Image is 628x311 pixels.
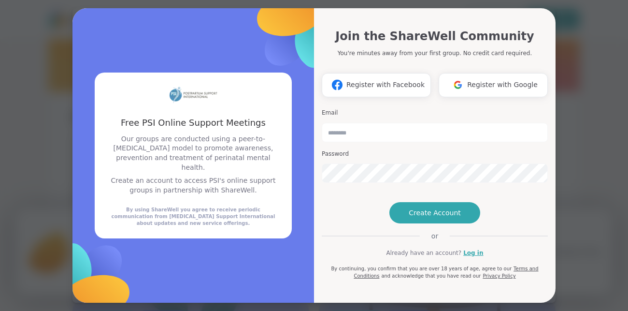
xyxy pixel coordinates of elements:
p: You're minutes away from your first group. No credit card required. [338,49,532,58]
a: Privacy Policy [483,273,515,279]
span: Register with Facebook [346,80,425,90]
span: Register with Google [467,80,538,90]
span: Already have an account? [386,249,461,257]
h3: Free PSI Online Support Meetings [106,117,280,129]
img: ShareWell Logomark [449,76,467,94]
span: By continuing, you confirm that you are over 18 years of age, agree to our [331,266,512,271]
button: Register with Facebook [322,73,431,97]
h3: Password [322,150,548,158]
span: and acknowledge that you have read our [381,273,481,279]
img: partner logo [169,84,217,105]
span: Create Account [409,208,461,218]
p: Our groups are conducted using a peer-to-[MEDICAL_DATA] model to promote awareness, prevention an... [106,134,280,172]
span: or [420,231,450,241]
div: By using ShareWell you agree to receive periodic communication from [MEDICAL_DATA] Support Intern... [106,207,280,227]
h1: Join the ShareWell Community [335,28,534,45]
a: Terms and Conditions [354,266,538,279]
a: Log in [463,249,483,257]
button: Create Account [389,202,480,223]
h3: Email [322,109,548,117]
img: ShareWell Logomark [328,76,346,94]
p: Create an account to access PSI's online support groups in partnership with ShareWell. [106,176,280,195]
button: Register with Google [439,73,548,97]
